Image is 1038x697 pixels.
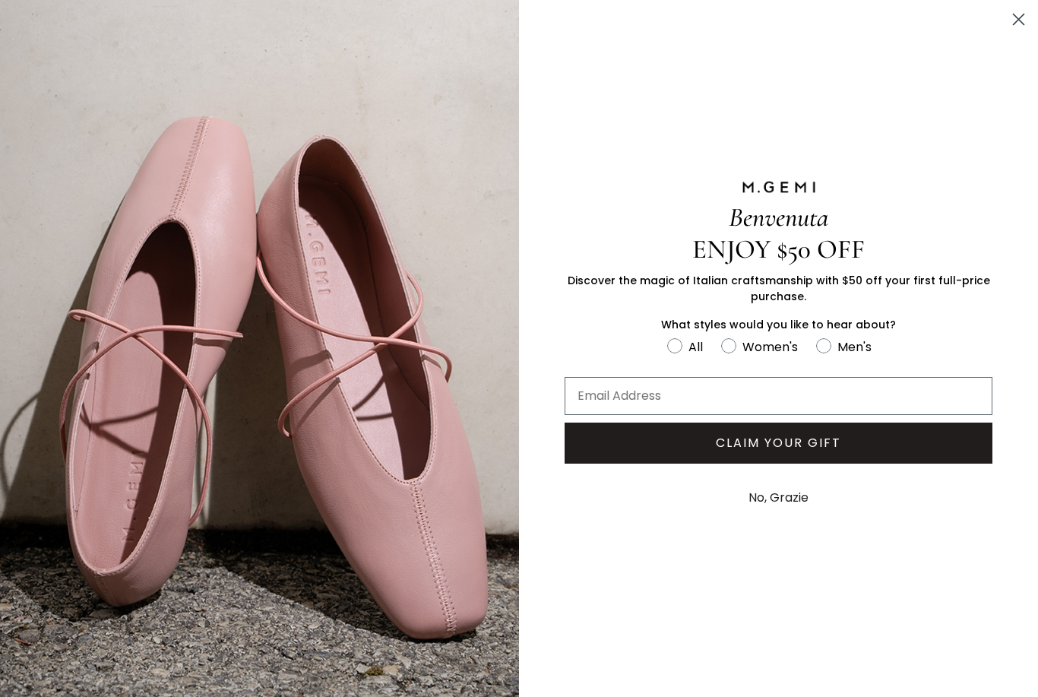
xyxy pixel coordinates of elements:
[837,337,872,356] div: Men's
[742,337,798,356] div: Women's
[741,180,817,194] img: M.GEMI
[688,337,703,356] div: All
[729,201,828,233] span: Benvenuta
[1005,6,1032,33] button: Close dialog
[741,479,816,517] button: No, Grazie
[692,233,865,265] span: ENJOY $50 OFF
[661,317,896,332] span: What styles would you like to hear about?
[568,273,990,304] span: Discover the magic of Italian craftsmanship with $50 off your first full-price purchase.
[565,377,992,415] input: Email Address
[565,423,992,464] button: CLAIM YOUR GIFT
